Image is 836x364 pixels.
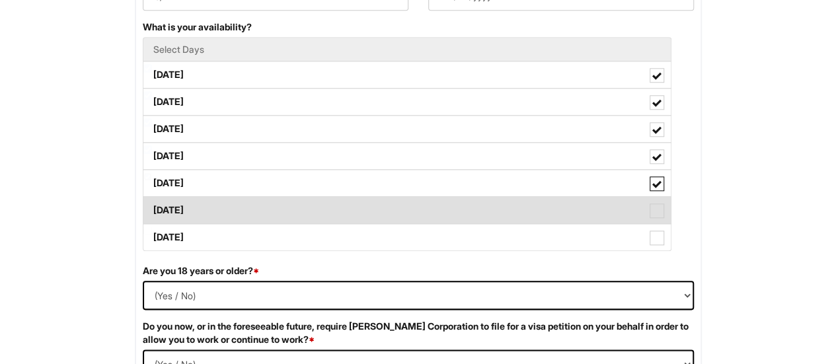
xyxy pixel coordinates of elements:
label: [DATE] [143,89,671,115]
label: Do you now, or in the foreseeable future, require [PERSON_NAME] Corporation to file for a visa pe... [143,320,694,346]
label: [DATE] [143,170,671,196]
label: [DATE] [143,197,671,223]
label: Are you 18 years or older? [143,264,259,277]
select: (Yes / No) [143,281,694,310]
h5: Select Days [153,44,661,54]
label: [DATE] [143,61,671,88]
label: What is your availability? [143,20,252,34]
label: [DATE] [143,116,671,142]
label: [DATE] [143,143,671,169]
label: [DATE] [143,224,671,250]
